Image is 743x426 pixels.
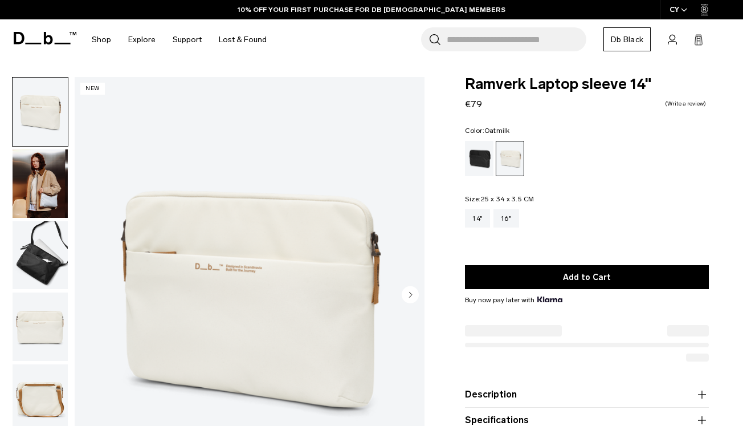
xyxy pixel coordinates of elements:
span: 25 x 34 x 3.5 CM [481,195,534,203]
a: Shop [92,19,111,60]
legend: Color: [465,127,509,134]
a: 10% OFF YOUR FIRST PURCHASE FOR DB [DEMOGRAPHIC_DATA] MEMBERS [238,5,505,15]
img: {"height" => 20, "alt" => "Klarna"} [537,297,562,302]
button: Ramverk Laptop sleeve 14" Oatmilk [12,149,68,218]
button: Add to Cart [465,265,709,289]
img: Ramverk Laptop sleeve 14" Oatmilk [13,149,68,218]
a: Write a review [665,101,706,107]
nav: Main Navigation [83,19,275,60]
button: Description [465,388,709,401]
img: Ramverk Laptop sleeve 14" Oatmilk [13,78,68,146]
button: Next slide [402,286,419,306]
img: Ramverk Laptop sleeve 14" Oatmilk [13,221,68,290]
p: New [80,83,105,95]
a: Explore [128,19,156,60]
span: Buy now pay later with [465,295,562,305]
button: Ramverk Laptop sleeve 14" Oatmilk [12,77,68,147]
a: Black Out [465,141,493,176]
a: Db Black [603,27,651,51]
a: Support [173,19,202,60]
legend: Size: [465,196,534,202]
span: Ramverk Laptop sleeve 14" [465,77,709,92]
a: Lost & Found [219,19,267,60]
span: €79 [465,99,482,109]
a: 14" [465,209,490,228]
button: Ramverk Laptop sleeve 14" Oatmilk [12,292,68,362]
button: Ramverk Laptop sleeve 14" Oatmilk [12,221,68,290]
a: 16" [493,209,519,228]
a: Oatmilk [496,141,524,176]
img: Ramverk Laptop sleeve 14" Oatmilk [13,293,68,361]
span: Oatmilk [484,127,510,135]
